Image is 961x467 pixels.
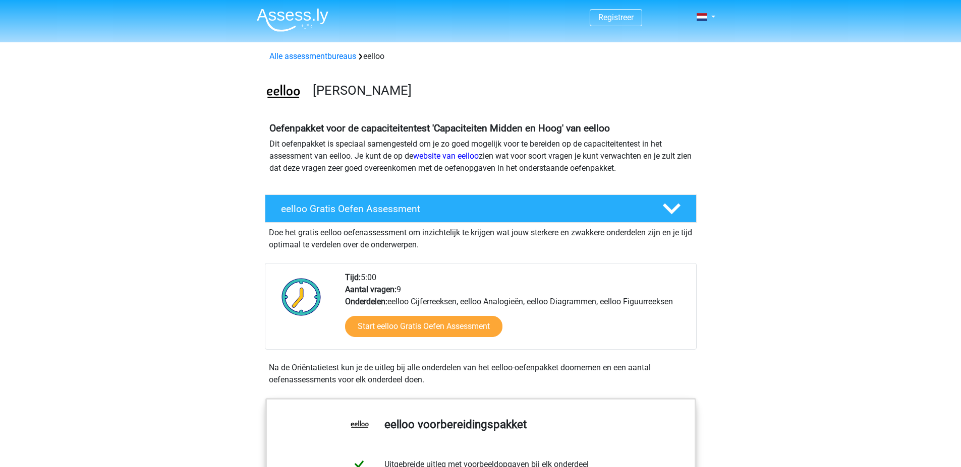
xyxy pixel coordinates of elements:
img: eelloo.png [265,75,301,110]
a: Registreer [598,13,634,22]
h3: [PERSON_NAME] [313,83,689,98]
b: Onderdelen: [345,297,387,306]
b: Tijd: [345,273,361,282]
div: Na de Oriëntatietest kun je de uitleg bij alle onderdelen van het eelloo-oefenpakket doornemen en... [265,362,697,386]
a: Start eelloo Gratis Oefen Assessment [345,316,502,337]
a: Alle assessmentbureaus [269,51,356,61]
a: eelloo Gratis Oefen Assessment [261,194,701,223]
div: eelloo [265,50,696,62]
h4: eelloo Gratis Oefen Assessment [281,203,646,215]
div: 5:00 9 eelloo Cijferreeksen, eelloo Analogieën, eelloo Diagrammen, eelloo Figuurreeksen [337,272,696,349]
b: Aantal vragen: [345,285,397,294]
img: Assessly [257,8,328,32]
p: Dit oefenpakket is speciaal samengesteld om je zo goed mogelijk voor te bereiden op de capaciteit... [269,138,692,174]
a: website van eelloo [413,151,479,161]
img: Klok [276,272,327,322]
b: Oefenpakket voor de capaciteitentest 'Capaciteiten Midden en Hoog' van eelloo [269,122,610,134]
div: Doe het gratis eelloo oefenassessment om inzichtelijk te krijgen wat jouw sterkere en zwakkere on... [265,223,697,251]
